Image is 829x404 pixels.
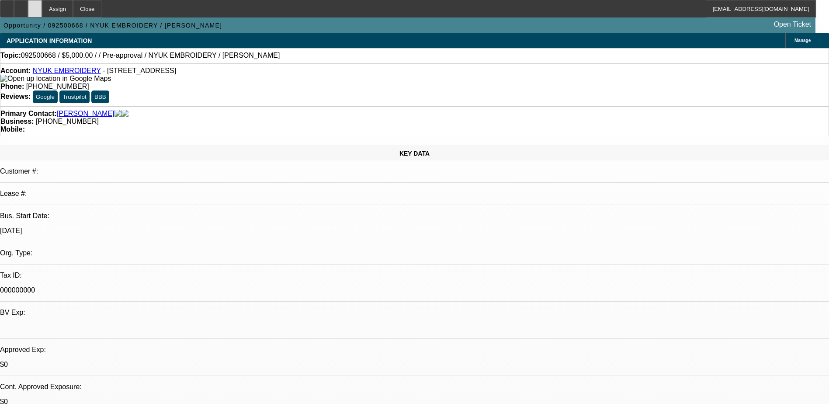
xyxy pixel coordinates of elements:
span: 092500668 / $5,000.00 / / Pre-approval / NYUK EMBROIDERY / [PERSON_NAME] [21,52,280,59]
strong: Topic: [0,52,21,59]
span: [PHONE_NUMBER] [36,118,99,125]
button: Google [33,91,58,103]
span: APPLICATION INFORMATION [7,37,92,44]
button: BBB [91,91,109,103]
span: Manage [794,38,811,43]
a: View Google Maps [0,75,111,82]
strong: Account: [0,67,31,74]
span: Opportunity / 092500668 / NYUK EMBROIDERY / [PERSON_NAME] [3,22,222,29]
strong: Phone: [0,83,24,90]
span: [PHONE_NUMBER] [26,83,89,90]
strong: Primary Contact: [0,110,57,118]
a: Open Ticket [770,17,815,32]
strong: Business: [0,118,34,125]
strong: Mobile: [0,125,25,133]
strong: Reviews: [0,93,31,100]
img: linkedin-icon.png [121,110,128,118]
img: Open up location in Google Maps [0,75,111,83]
span: - [STREET_ADDRESS] [103,67,176,74]
button: Trustpilot [59,91,89,103]
a: NYUK EMBROIDERY [33,67,101,74]
img: facebook-icon.png [114,110,121,118]
span: KEY DATA [399,150,430,157]
a: [PERSON_NAME] [57,110,114,118]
